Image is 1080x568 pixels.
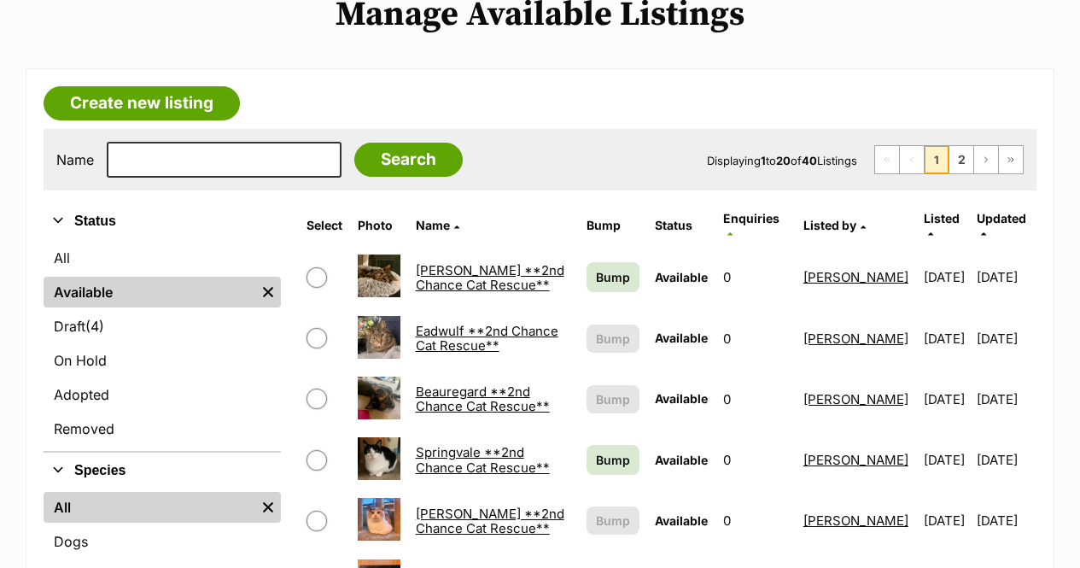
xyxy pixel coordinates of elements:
a: Last page [999,146,1023,173]
td: 0 [716,248,795,307]
strong: 1 [761,154,766,167]
a: Remove filter [255,277,281,307]
a: Draft [44,311,281,342]
td: [DATE] [917,370,975,429]
td: 0 [716,370,795,429]
span: Previous page [900,146,924,173]
a: Remove filter [255,492,281,523]
th: Select [300,205,349,246]
th: Status [648,205,715,246]
a: Bump [587,262,639,292]
div: Status [44,239,281,451]
a: Enquiries [723,211,779,239]
input: Search [354,143,463,177]
th: Bump [580,205,646,246]
span: Available [655,331,708,345]
span: translation missing: en.admin.listings.index.attributes.enquiries [723,211,779,225]
a: Name [416,218,459,232]
span: Name [416,218,450,232]
td: [DATE] [917,248,975,307]
td: [DATE] [977,248,1035,307]
button: Species [44,460,281,482]
a: Beauregard **2nd Chance Cat Rescue** [416,384,550,414]
a: [PERSON_NAME] **2nd Chance Cat Rescue** [416,506,564,536]
span: Bump [596,330,630,348]
td: [DATE] [977,430,1035,489]
button: Bump [587,507,639,535]
button: Status [44,210,281,232]
th: Photo [351,205,407,246]
a: Adopted [44,379,281,410]
span: Available [655,270,708,284]
a: Bump [587,445,639,475]
a: [PERSON_NAME] [803,452,908,468]
nav: Pagination [874,145,1024,174]
a: Dogs [44,526,281,557]
a: [PERSON_NAME] [803,331,908,347]
span: Listed [924,211,960,225]
span: First page [875,146,899,173]
a: [PERSON_NAME] **2nd Chance Cat Rescue** [416,262,564,293]
span: Bump [596,268,630,286]
td: [DATE] [977,309,1035,368]
a: [PERSON_NAME] [803,391,908,407]
a: Removed [44,413,281,444]
button: Bump [587,385,639,413]
a: Listed [924,211,960,239]
label: Name [56,152,94,167]
a: Next page [974,146,998,173]
a: Create new listing [44,86,240,120]
strong: 40 [802,154,817,167]
a: Eadwulf **2nd Chance Cat Rescue** [416,323,558,354]
img: Annie **2nd Chance Cat Rescue** [358,498,400,541]
td: [DATE] [917,491,975,550]
span: Bump [596,390,630,408]
span: Available [655,453,708,467]
img: Sadie **2nd Chance Cat Rescue** [358,255,400,297]
td: [DATE] [977,491,1035,550]
td: 0 [716,491,795,550]
span: Page 1 [925,146,949,173]
td: 0 [716,309,795,368]
span: Displaying to of Listings [707,154,857,167]
td: 0 [716,430,795,489]
a: On Hold [44,345,281,376]
span: Available [655,391,708,406]
a: All [44,243,281,273]
a: [PERSON_NAME] [803,269,908,285]
span: Bump [596,512,630,530]
button: Bump [587,325,639,353]
a: Available [44,277,255,307]
span: (4) [85,316,104,337]
a: Updated [977,211,1026,239]
img: Springvale **2nd Chance Cat Rescue** [358,437,400,480]
a: Listed by [803,218,866,232]
span: Listed by [803,218,856,232]
span: Bump [596,451,630,469]
td: [DATE] [917,309,975,368]
span: Available [655,513,708,528]
strong: 20 [776,154,791,167]
a: Page 2 [949,146,973,173]
span: Updated [977,211,1026,225]
a: [PERSON_NAME] [803,512,908,529]
td: [DATE] [977,370,1035,429]
td: [DATE] [917,430,975,489]
a: All [44,492,255,523]
a: Springvale **2nd Chance Cat Rescue** [416,444,550,475]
